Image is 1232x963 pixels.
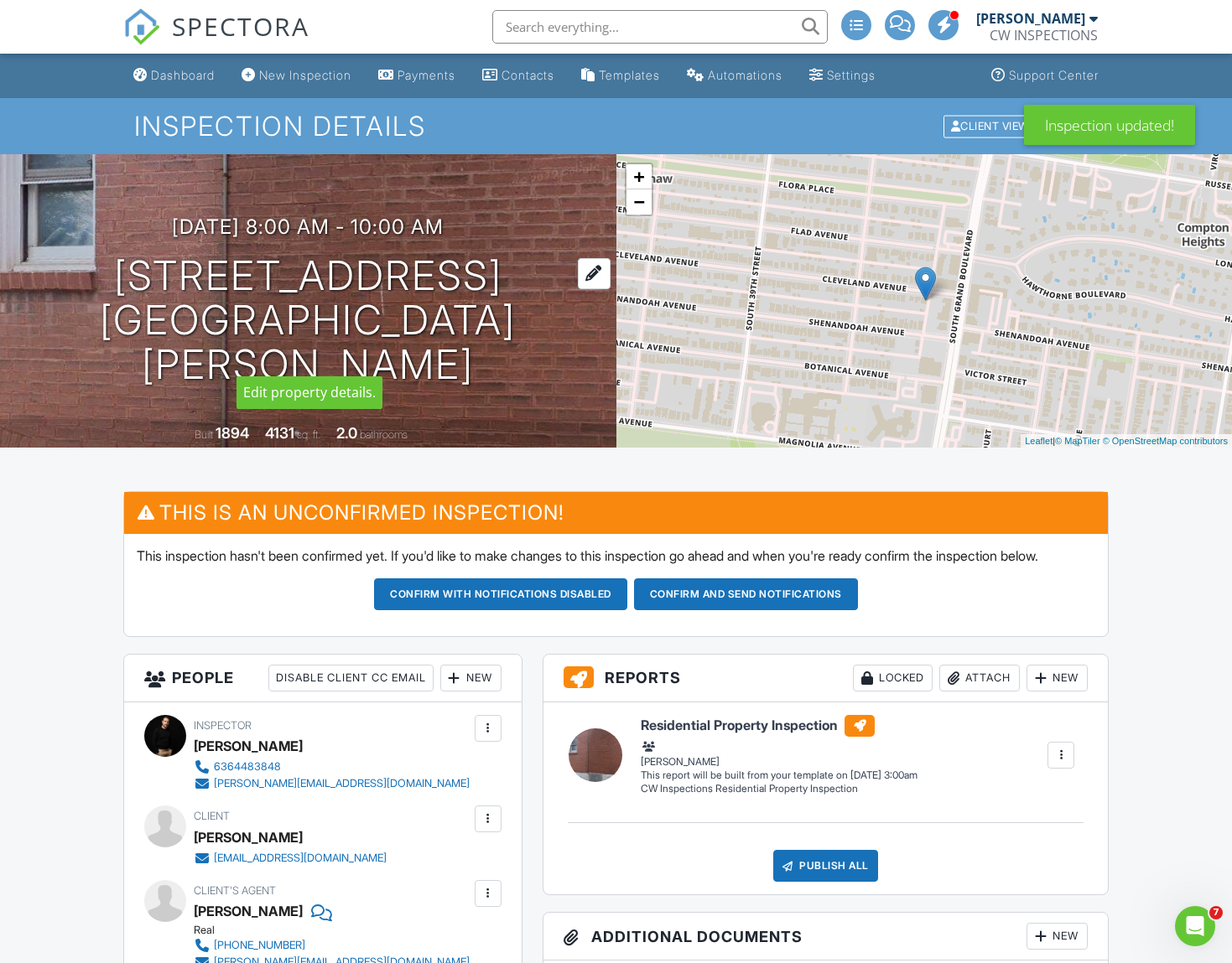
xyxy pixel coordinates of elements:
[641,769,918,782] div: This report will be built from your template on [DATE] 3:00am
[634,578,858,610] button: Confirm and send notifications
[336,424,357,442] div: 2.0
[1024,105,1195,145] div: Inspection updated!
[235,60,358,91] a: New Inspection
[942,119,1041,132] a: Client View
[194,758,470,775] a: 6364483848
[943,115,1037,137] div: Client View
[641,715,918,737] h6: Residential Property Inspection
[194,825,303,850] div: [PERSON_NAME]
[502,68,554,82] div: Contacts
[194,898,303,924] a: [PERSON_NAME]
[124,492,1108,533] h3: This is an Unconfirmed Inspection!
[134,111,1099,141] h1: Inspection Details
[599,68,660,82] div: Templates
[1103,436,1228,446] a: © OpenStreetMap contributors
[939,665,1020,691] div: Attach
[124,655,522,702] h3: People
[641,738,918,769] div: [PERSON_NAME]
[195,428,213,441] span: Built
[1021,434,1232,448] div: |
[803,60,882,91] a: Settings
[216,424,249,442] div: 1894
[194,884,276,897] span: Client's Agent
[214,777,470,790] div: [PERSON_NAME][EMAIL_ADDRESS][DOMAIN_NAME]
[172,215,444,238] h3: [DATE] 8:00 am - 10:00 am
[194,719,252,732] span: Inspector
[214,852,387,865] div: [EMAIL_ADDRESS][DOMAIN_NAME]
[543,913,1109,960] h3: Additional Documents
[990,27,1098,44] div: CW INSPECTIONS
[194,924,483,937] div: Real
[123,23,309,58] a: SPECTORA
[194,810,230,822] span: Client
[259,68,351,82] div: New Inspection
[1175,906,1215,946] iframe: Intercom live chat
[137,546,1095,565] p: This inspection hasn't been confirmed yet. If you'd like to make changes to this inspection go ah...
[1209,906,1223,919] span: 7
[214,939,305,952] div: [PHONE_NUMBER]
[440,665,502,691] div: New
[265,424,294,442] div: 4131
[123,8,160,45] img: The Best Home Inspection Software - Spectora
[297,428,320,441] span: sq. ft.
[372,60,462,91] a: Payments
[641,782,918,796] div: CW Inspections Residential Property Inspection
[194,775,470,792] a: [PERSON_NAME][EMAIL_ADDRESS][DOMAIN_NAME]
[626,164,652,189] a: Zoom in
[398,68,455,82] div: Payments
[827,68,876,82] div: Settings
[374,578,627,610] button: Confirm with notifications disabled
[360,428,408,441] span: bathrooms
[1055,436,1100,446] a: © MapTiler
[492,10,828,44] input: Search everything...
[194,937,470,954] a: [PHONE_NUMBER]
[1025,436,1053,446] a: Leaflet
[626,189,652,215] a: Zoom out
[773,850,878,882] div: Publish All
[476,60,561,91] a: Contacts
[1027,665,1088,691] div: New
[194,733,303,758] div: [PERSON_NAME]
[151,68,215,82] div: Dashboard
[194,850,387,867] a: [EMAIL_ADDRESS][DOMAIN_NAME]
[574,60,667,91] a: Templates
[1009,68,1099,82] div: Support Center
[680,60,789,91] a: Automations (Advanced)
[268,665,434,691] div: Disable Client CC Email
[853,665,933,691] div: Locked
[708,68,782,82] div: Automations
[127,60,221,91] a: Dashboard
[27,254,590,386] h1: [STREET_ADDRESS] [GEOGRAPHIC_DATA][PERSON_NAME]
[976,10,1085,27] div: [PERSON_NAME]
[543,655,1109,702] h3: Reports
[172,8,309,44] span: SPECTORA
[985,60,1105,91] a: Support Center
[1027,923,1088,950] div: New
[214,760,281,774] div: 6364483848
